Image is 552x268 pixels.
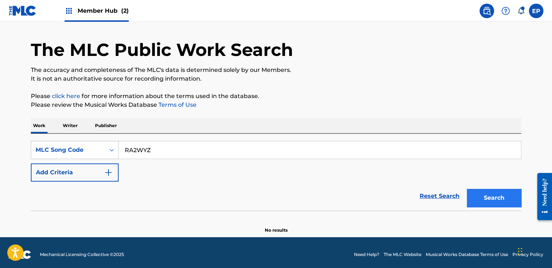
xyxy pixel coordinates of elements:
[93,118,119,133] p: Publisher
[498,4,513,18] div: Help
[31,74,521,83] p: It is not an authoritative source for recording information.
[426,251,508,258] a: Musical Works Database Terms of Use
[384,251,421,258] a: The MLC Website
[31,118,48,133] p: Work
[61,118,80,133] p: Writer
[532,167,552,226] iframe: Resource Center
[354,251,379,258] a: Need Help?
[31,141,521,211] form: Search Form
[36,146,101,154] div: MLC Song Code
[104,168,113,177] img: 9d2ae6d4665cec9f34b9.svg
[121,7,129,14] span: (2)
[31,66,521,74] p: The accuracy and completeness of The MLC's data is determined solely by our Members.
[65,7,73,15] img: Top Rightsholders
[482,7,491,15] img: search
[517,7,524,15] div: Notifications
[467,189,521,207] button: Search
[31,101,521,109] p: Please review the Musical Works Database
[529,4,543,18] div: User Menu
[416,188,463,204] a: Reset Search
[40,251,124,258] span: Mechanical Licensing Collective © 2025
[52,93,80,100] a: click here
[518,240,522,262] div: Drag
[516,233,552,268] iframe: Chat Widget
[512,251,543,258] a: Privacy Policy
[78,7,129,15] span: Member Hub
[31,92,521,101] p: Please for more information about the terms used in the database.
[9,5,37,16] img: MLC Logo
[157,101,197,108] a: Terms of Use
[265,218,288,234] p: No results
[31,39,293,61] h1: The MLC Public Work Search
[479,4,494,18] a: Public Search
[501,7,510,15] img: help
[31,163,119,182] button: Add Criteria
